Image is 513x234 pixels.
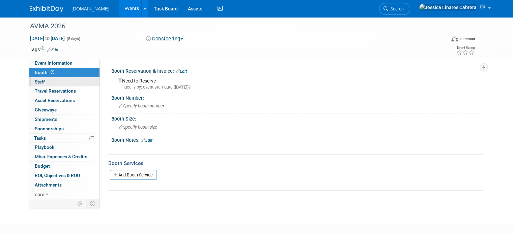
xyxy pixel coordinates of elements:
button: Considering [144,35,186,42]
a: Edit [47,47,58,52]
span: (5 days) [66,37,80,41]
a: Staff [29,77,99,87]
td: Personalize Event Tab Strip [74,199,86,208]
span: Attachments [35,182,62,188]
img: ExhibitDay [30,6,63,12]
div: Booth Reservation & Invoice: [111,66,483,75]
div: Ideally by: event start date ([DATE])? [118,84,478,90]
div: Event Rating [456,46,475,49]
span: Tasks [34,135,46,141]
span: Sponsorships [35,126,64,131]
td: Toggle Event Tabs [86,199,100,208]
a: Giveaways [29,105,99,114]
div: Booth Notes: [111,135,483,144]
span: Specify booth number [119,103,164,108]
span: [DATE] [DATE] [30,35,65,41]
span: Travel Reservations [35,88,76,94]
a: Attachments [29,180,99,190]
a: Booth [29,68,99,77]
a: Event Information [29,59,99,68]
div: Event Format [409,35,475,45]
span: Asset Reservations [35,98,75,103]
span: Specify booth size [119,125,157,130]
div: AVMA 2026 [28,20,437,32]
a: ROI, Objectives & ROO [29,171,99,180]
span: Booth not reserved yet [49,70,56,75]
a: Edit [141,138,152,143]
span: ROI, Objectives & ROO [35,173,80,178]
a: Asset Reservations [29,96,99,105]
span: Giveaways [35,107,57,112]
td: Tags [30,46,58,53]
span: Shipments [35,116,57,122]
a: more [29,190,99,199]
span: Playbook [35,144,54,150]
span: Budget [35,163,50,169]
span: Misc. Expenses & Credits [35,154,87,159]
a: Budget [29,162,99,171]
div: Need to Reserve [116,76,478,90]
span: more [33,192,44,197]
div: Booth Size: [111,114,483,122]
div: Booth Number: [111,93,483,101]
a: Add Booth Service [110,170,157,180]
span: Staff [35,79,45,85]
a: Shipments [29,115,99,124]
span: Booth [35,70,56,75]
div: In-Person [459,36,475,41]
a: Sponsorships [29,124,99,133]
span: Search [388,6,404,11]
span: to [44,36,51,41]
a: Misc. Expenses & Credits [29,152,99,161]
img: Format-Inperson.png [451,36,458,41]
a: Search [379,3,410,15]
span: Event Information [35,60,73,66]
a: Travel Reservations [29,87,99,96]
div: Booth Services [108,160,483,167]
span: [DOMAIN_NAME] [72,6,109,11]
a: Playbook [29,143,99,152]
a: Edit [176,69,187,74]
a: Tasks [29,134,99,143]
img: Jessica Linares Cabrera [419,4,477,11]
